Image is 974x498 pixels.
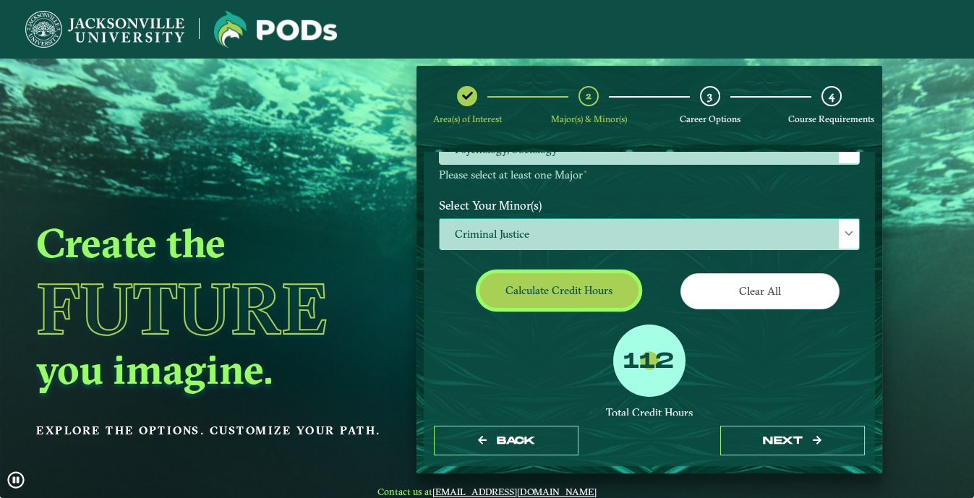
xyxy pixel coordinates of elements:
button: Calculate credit hours [479,273,638,307]
label: Select Your Minor(s) [428,192,871,218]
p: Please select at least one Major [439,168,860,182]
span: 4 [829,89,834,103]
div: Total Credit Hours [439,406,860,420]
h1: Future [36,273,383,344]
h2: Create the [36,218,383,268]
span: Criminal Justice [440,219,859,250]
span: Major(s) & Minor(s) [551,113,627,124]
a: [EMAIL_ADDRESS][DOMAIN_NAME] [432,486,597,497]
span: Back [497,434,535,447]
label: 112 [623,348,674,376]
span: 2 [586,89,591,103]
img: Jacksonville University logo [25,11,184,48]
button: next [720,426,865,455]
img: Jacksonville University logo [214,11,337,48]
h2: you imagine. [36,344,383,395]
span: Career Options [680,113,740,124]
button: Clear All [680,273,840,309]
span: Course Requirements [788,113,874,124]
span: Area(s) of Interest [433,113,502,124]
sup: ⋆ [583,166,588,176]
span: 3 [707,89,712,103]
p: Explore the options. Customize your path. [36,420,383,442]
button: Back [434,426,578,455]
span: Contact us at [367,486,607,497]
